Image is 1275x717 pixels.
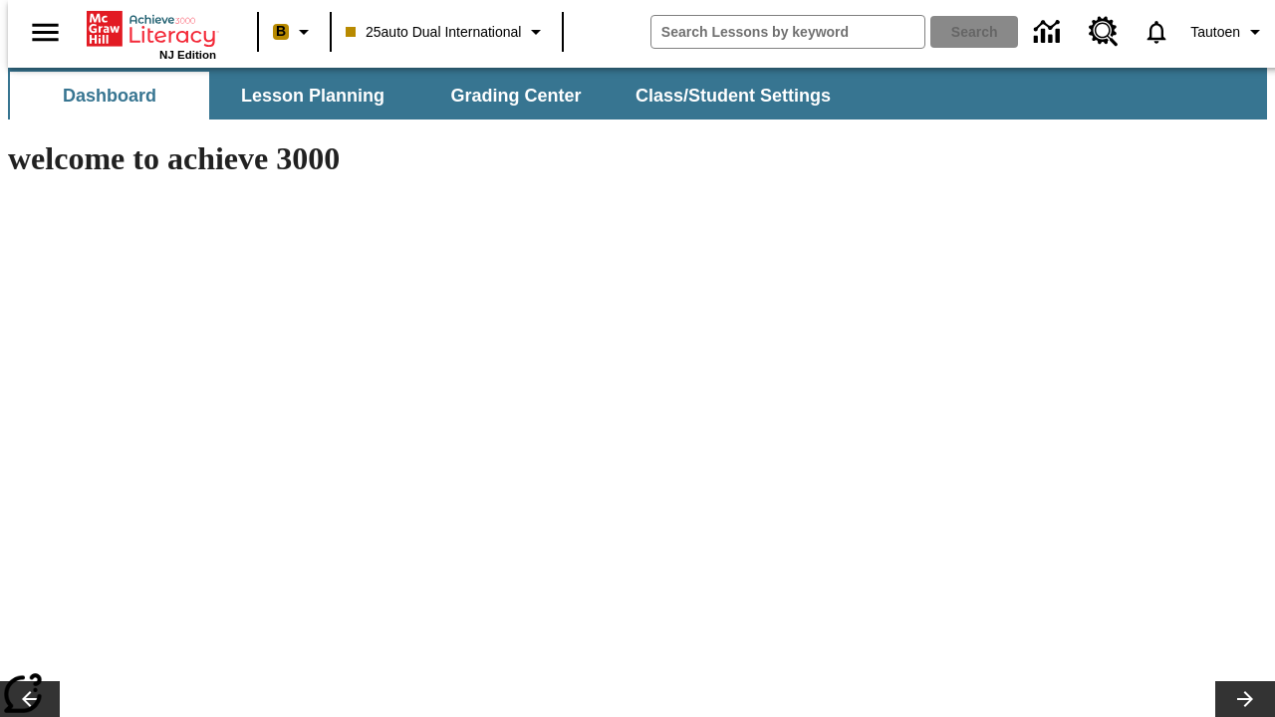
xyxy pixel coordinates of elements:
[10,72,209,119] button: Dashboard
[16,3,75,62] button: Open side menu
[450,85,581,108] span: Grading Center
[276,19,286,44] span: B
[636,85,831,108] span: Class/Student Settings
[346,22,521,43] span: 25auto Dual International
[651,16,924,48] input: search field
[1022,5,1077,60] a: Data Center
[87,7,216,61] div: Home
[620,72,847,119] button: Class/Student Settings
[8,72,849,119] div: SubNavbar
[1215,681,1275,717] button: Lesson carousel, Next
[8,68,1267,119] div: SubNavbar
[1077,5,1131,59] a: Resource Center, Will open in new tab
[8,140,869,177] h1: welcome to achieve 3000
[1190,22,1240,43] span: Tautoen
[159,49,216,61] span: NJ Edition
[87,9,216,49] a: Home
[213,72,412,119] button: Lesson Planning
[1182,14,1275,50] button: Profile/Settings
[338,14,556,50] button: Class: 25auto Dual International, Select your class
[63,85,156,108] span: Dashboard
[1131,6,1182,58] a: Notifications
[265,14,324,50] button: Boost Class color is peach. Change class color
[241,85,384,108] span: Lesson Planning
[416,72,616,119] button: Grading Center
